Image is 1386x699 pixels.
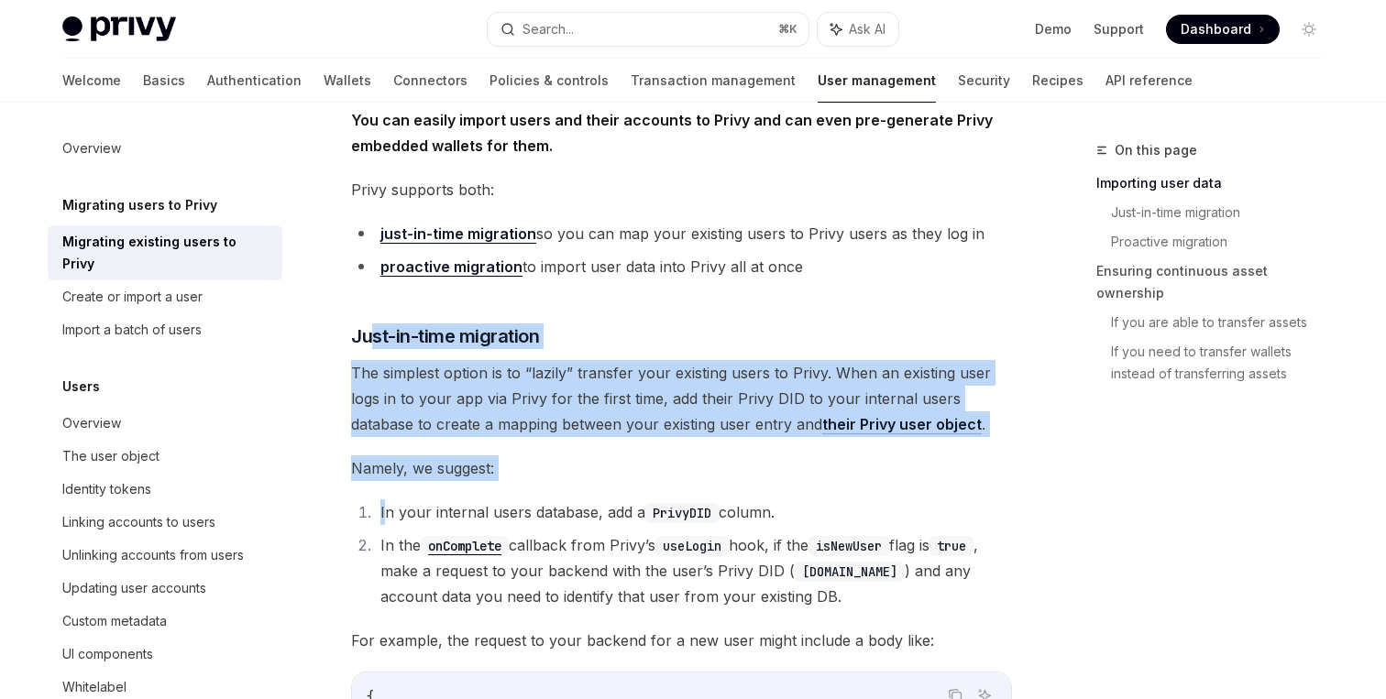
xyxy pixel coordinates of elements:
code: true [929,536,973,556]
li: so you can map your existing users to Privy users as they log in [351,221,1012,246]
div: Search... [522,18,574,40]
span: For example, the request to your backend for a new user might include a body like: [351,628,1012,653]
div: Updating user accounts [62,577,206,599]
a: Create or import a user [48,280,282,313]
div: Custom metadata [62,610,167,632]
a: Linking accounts to users [48,506,282,539]
a: Migrating existing users to Privy [48,225,282,280]
a: Importing user data [1096,169,1338,198]
a: Security [958,59,1010,103]
a: Ensuring continuous asset ownership [1096,257,1338,308]
a: Recipes [1032,59,1083,103]
span: Namely, we suggest: [351,455,1012,481]
span: On this page [1115,139,1197,161]
a: Dashboard [1166,15,1280,44]
a: Authentication [207,59,302,103]
button: Toggle dark mode [1294,15,1324,44]
code: isNewUser [808,536,889,556]
span: The simplest option is to “lazily” transfer your existing users to Privy. When an existing user l... [351,360,1012,437]
a: Overview [48,132,282,165]
span: Dashboard [1181,20,1251,38]
code: PrivyDID [645,503,719,523]
span: ⌘ K [778,22,797,37]
a: UI components [48,638,282,671]
div: Import a batch of users [62,319,202,341]
code: onComplete [421,536,509,556]
span: Privy supports both: [351,177,1012,202]
div: Create or import a user [62,286,203,308]
h5: Users [62,376,100,398]
li: In the callback from Privy’s hook, if the flag is , make a request to your backend with the user’... [375,532,1012,609]
span: Just-in-time migration [351,323,539,349]
div: Overview [62,412,121,434]
button: Search...⌘K [488,13,808,46]
a: Transaction management [631,59,796,103]
code: useLogin [655,536,729,556]
a: Just-in-time migration [1111,198,1338,227]
a: Support [1094,20,1144,38]
div: Migrating existing users to Privy [62,231,271,275]
div: The user object [62,445,159,467]
div: Identity tokens [62,478,151,500]
span: Ask AI [849,20,885,38]
a: Overview [48,407,282,440]
code: [DOMAIN_NAME] [795,562,905,582]
div: Linking accounts to users [62,511,215,533]
a: Unlinking accounts from users [48,539,282,572]
img: light logo [62,16,176,42]
li: In your internal users database, add a column. [375,499,1012,525]
li: to import user data into Privy all at once [351,254,1012,279]
a: Welcome [62,59,121,103]
strong: You can easily import users and their accounts to Privy and can even pre-generate Privy embedded ... [351,111,993,155]
a: Basics [143,59,185,103]
a: onComplete [421,536,509,554]
a: Connectors [393,59,467,103]
div: Overview [62,137,121,159]
a: Demo [1035,20,1072,38]
a: proactive migration [380,257,522,277]
a: their Privy user object [822,415,982,434]
div: Whitelabel [62,676,126,698]
a: If you are able to transfer assets [1111,308,1338,337]
a: Identity tokens [48,473,282,506]
a: Wallets [324,59,371,103]
a: Custom metadata [48,605,282,638]
a: Policies & controls [489,59,609,103]
a: Updating user accounts [48,572,282,605]
a: just-in-time migration [380,224,536,244]
button: Ask AI [818,13,898,46]
a: User management [818,59,936,103]
div: Unlinking accounts from users [62,544,244,566]
a: Proactive migration [1111,227,1338,257]
a: Import a batch of users [48,313,282,346]
h5: Migrating users to Privy [62,194,217,216]
a: The user object [48,440,282,473]
div: UI components [62,643,153,665]
a: API reference [1105,59,1193,103]
a: If you need to transfer wallets instead of transferring assets [1111,337,1338,388]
